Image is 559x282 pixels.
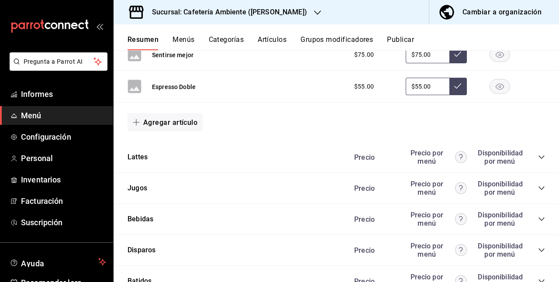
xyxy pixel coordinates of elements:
button: Bebidas [128,214,153,224]
button: colapsar-categoría-fila [538,247,545,254]
font: Inventarios [21,175,61,184]
button: Disparos [128,245,155,255]
font: Lattes [128,153,148,161]
font: Informes [21,89,53,99]
div: pestañas de navegación [128,35,559,50]
font: Jugos [128,184,147,192]
font: Sentirse mejor [152,52,193,58]
font: Grupos modificadores [300,35,373,44]
font: Ayuda [21,259,45,268]
font: Menú [21,111,41,120]
a: Pregunta a Parrot AI [6,63,107,72]
font: Cambiar a organización [462,8,542,16]
font: Resumen [128,35,159,44]
font: Artículos [258,35,286,44]
button: Lattes [128,152,148,162]
button: Jugos [128,183,147,193]
font: Pregunta a Parrot AI [24,58,83,65]
input: Sin ajuste [406,46,449,63]
font: Publicar [387,35,414,44]
font: $75.00 [354,51,374,58]
font: Precio [354,184,375,193]
font: Menús [173,35,194,44]
font: Facturación [21,196,63,206]
font: Disponibilidad por menú [478,149,523,165]
font: Disponibilidad por menú [478,211,523,227]
button: Espresso Doble [152,82,196,91]
button: abrir_cajón_menú [96,23,103,30]
font: Disponibilidad por menú [478,180,523,196]
font: Suscripción [21,218,62,227]
font: Disparos [128,246,155,254]
button: Pregunta a Parrot AI [10,52,107,71]
button: colapsar-categoría-fila [538,216,545,223]
font: Personal [21,154,53,163]
button: colapsar-categoría-fila [538,185,545,192]
button: colapsar-categoría-fila [538,154,545,161]
font: $55.00 [354,83,374,90]
font: Precio [354,246,375,254]
input: Sin ajuste [406,78,449,95]
font: Bebidas [128,215,153,223]
font: Precio por menú [411,211,443,227]
font: Agregar artículo [143,118,197,126]
font: Sucursal: Cafetería Ambiente ([PERSON_NAME]) [152,8,307,16]
button: Agregar artículo [128,113,203,131]
font: Disponibilidad por menú [478,242,523,258]
font: Precio [354,215,375,224]
font: Categorías [209,35,244,44]
font: Precio [354,153,375,162]
font: Precio por menú [411,180,443,196]
button: Sentirse mejor [152,50,193,59]
font: Espresso Doble [152,83,196,90]
font: Configuración [21,132,71,141]
font: Precio por menú [411,149,443,165]
font: Precio por menú [411,242,443,258]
